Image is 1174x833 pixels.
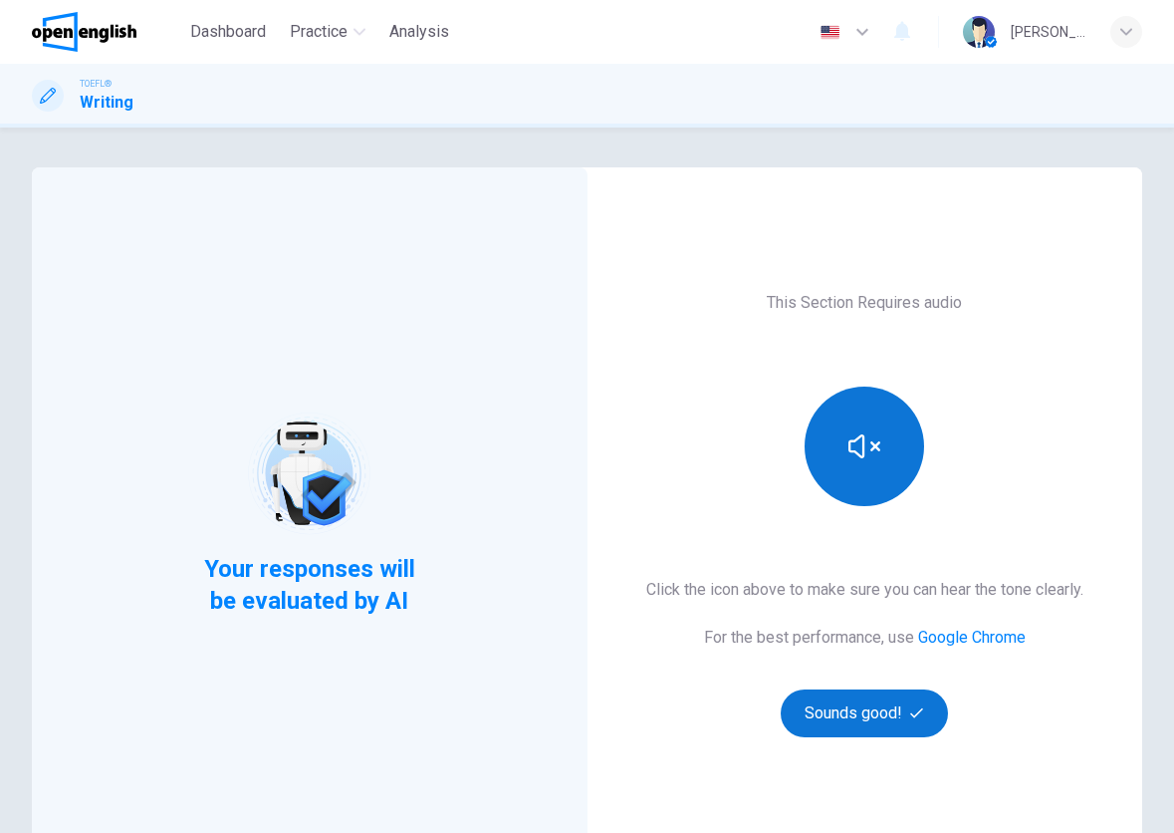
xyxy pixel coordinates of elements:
span: Your responses will be evaluated by AI [188,553,430,617]
img: Profile picture [963,16,995,48]
span: Analysis [389,20,449,44]
button: Practice [282,14,373,50]
h6: For the best performance, use [704,626,1026,650]
h1: Writing [80,91,133,115]
img: robot icon [246,411,372,537]
div: [PERSON_NAME] [1011,20,1086,44]
span: Dashboard [190,20,266,44]
img: en [818,25,842,40]
span: Practice [290,20,348,44]
button: Sounds good! [781,690,948,737]
img: OpenEnglish logo [32,12,136,52]
button: Dashboard [182,14,274,50]
a: Google Chrome [918,628,1026,647]
button: Analysis [381,14,457,50]
h6: This Section Requires audio [767,291,962,315]
h6: Click the icon above to make sure you can hear the tone clearly. [646,578,1083,602]
span: TOEFL® [80,77,112,91]
a: OpenEnglish logo [32,12,182,52]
